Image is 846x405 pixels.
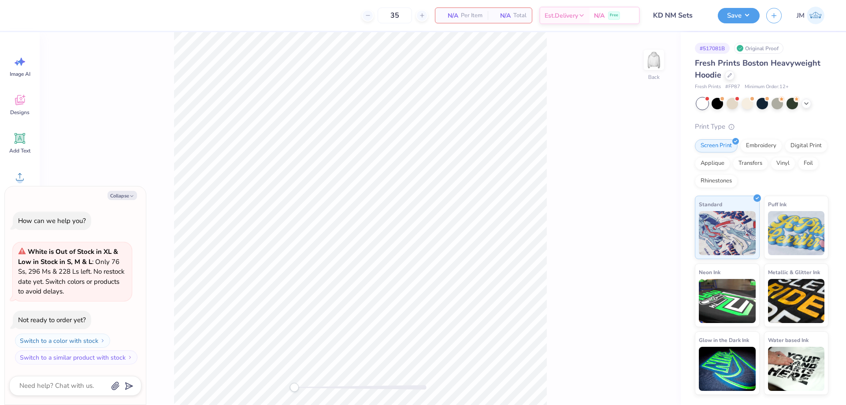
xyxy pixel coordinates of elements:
span: N/A [441,11,458,20]
div: Screen Print [695,139,738,152]
img: Metallic & Glitter Ink [768,279,825,323]
strong: White is Out of Stock in XL & Low in Stock in S, M & L [18,247,118,266]
div: # 517081B [695,43,730,54]
div: How can we help you? [18,216,86,225]
img: Back [645,51,663,69]
a: JM [793,7,828,24]
span: N/A [594,11,605,20]
div: Original Proof [734,43,783,54]
span: Water based Ink [768,335,809,345]
div: Vinyl [771,157,795,170]
span: Image AI [10,71,30,78]
span: # FP87 [725,83,740,91]
span: Neon Ink [699,268,720,277]
span: : Only 76 Ss, 296 Ms & 228 Ls left. No restock date yet. Switch colors or products to avoid delays. [18,247,125,296]
div: Not ready to order yet? [18,316,86,324]
span: Standard [699,200,722,209]
img: Puff Ink [768,211,825,255]
div: Embroidery [740,139,782,152]
span: Upload [11,186,29,193]
img: Switch to a color with stock [100,338,105,343]
div: Rhinestones [695,175,738,188]
span: Add Text [9,147,30,154]
input: – – [378,7,412,23]
span: Designs [10,109,30,116]
span: Per Item [461,11,482,20]
img: Joshua Macky Gaerlan [807,7,824,24]
button: Switch to a color with stock [15,334,110,348]
span: Fresh Prints [695,83,721,91]
img: Glow in the Dark Ink [699,347,756,391]
span: Puff Ink [768,200,787,209]
div: Accessibility label [290,383,299,392]
div: Digital Print [785,139,827,152]
div: Back [648,73,660,81]
span: Metallic & Glitter Ink [768,268,820,277]
img: Switch to a similar product with stock [127,355,133,360]
span: Glow in the Dark Ink [699,335,749,345]
span: Total [513,11,527,20]
div: Transfers [733,157,768,170]
span: Est. Delivery [545,11,578,20]
span: JM [797,11,805,21]
span: N/A [493,11,511,20]
input: Untitled Design [646,7,711,24]
span: Minimum Order: 12 + [745,83,789,91]
img: Neon Ink [699,279,756,323]
span: Free [610,12,618,19]
img: Water based Ink [768,347,825,391]
span: Fresh Prints Boston Heavyweight Hoodie [695,58,820,80]
button: Save [718,8,760,23]
div: Foil [798,157,819,170]
div: Applique [695,157,730,170]
div: Print Type [695,122,828,132]
button: Collapse [108,191,137,200]
img: Standard [699,211,756,255]
button: Switch to a similar product with stock [15,350,137,364]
